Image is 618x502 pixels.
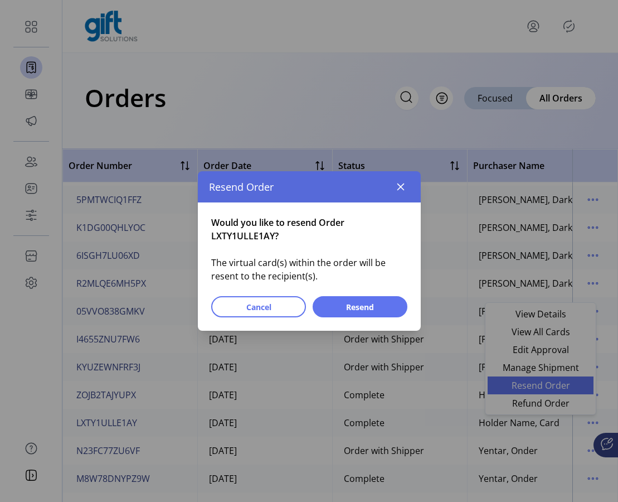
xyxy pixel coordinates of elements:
button: Cancel [211,296,306,317]
span: Resend [327,301,393,313]
span: Resend Order [209,180,274,195]
button: Resend [313,296,407,317]
span: Cancel [226,301,291,313]
span: The virtual card(s) within the order will be resent to the recipient(s). [211,243,407,283]
span: Would you like to resend Order LXTY1ULLE1AY? [211,216,407,243]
